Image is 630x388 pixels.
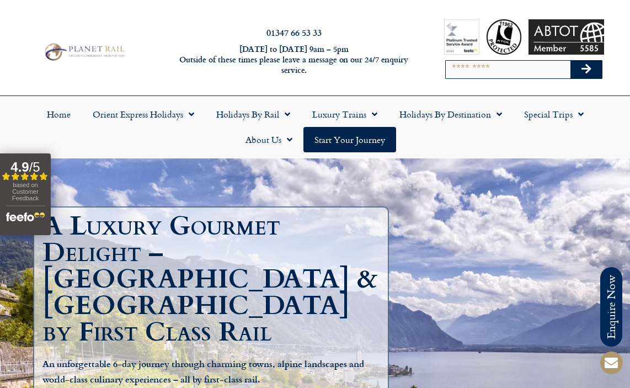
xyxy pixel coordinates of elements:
b: An unforgettable 6-day journey through charming towns, alpine landscapes and world-class culinary... [42,357,364,385]
a: Luxury Trains [301,102,388,127]
a: Orient Express Holidays [82,102,205,127]
nav: Menu [6,102,624,152]
a: Start your Journey [303,127,396,152]
h6: [DATE] to [DATE] 9am – 5pm Outside of these times please leave a message on our 24/7 enquiry serv... [171,44,418,75]
a: About Us [234,127,303,152]
a: 01347 66 53 33 [266,26,322,39]
h1: A Luxury Gourmet Delight – [GEOGRAPHIC_DATA] & [GEOGRAPHIC_DATA] by First Class Rail [42,213,385,346]
a: Home [36,102,82,127]
a: Holidays by Rail [205,102,301,127]
img: Planet Rail Train Holidays Logo [41,41,127,62]
a: Holidays by Destination [388,102,513,127]
button: Search [570,61,602,78]
a: Special Trips [513,102,595,127]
